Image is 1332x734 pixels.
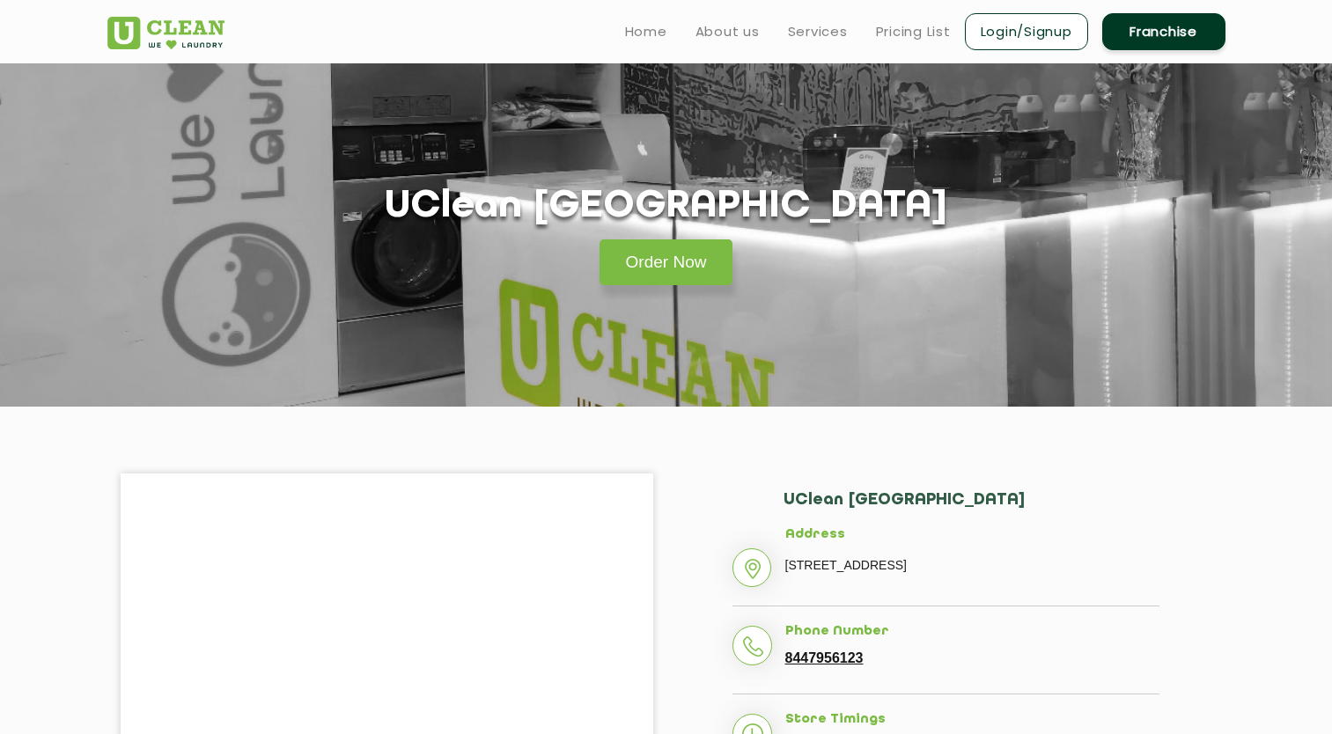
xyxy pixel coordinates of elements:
[625,21,667,42] a: Home
[784,491,1159,527] h2: UClean [GEOGRAPHIC_DATA]
[785,552,1159,578] p: [STREET_ADDRESS]
[785,527,1159,543] h5: Address
[1102,13,1225,50] a: Franchise
[785,712,1159,728] h5: Store Timings
[385,185,948,230] h1: UClean [GEOGRAPHIC_DATA]
[785,624,1159,640] h5: Phone Number
[695,21,760,42] a: About us
[788,21,848,42] a: Services
[600,239,733,285] a: Order Now
[785,650,864,666] a: 8447956123
[876,21,951,42] a: Pricing List
[107,17,224,49] img: UClean Laundry and Dry Cleaning
[965,13,1088,50] a: Login/Signup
